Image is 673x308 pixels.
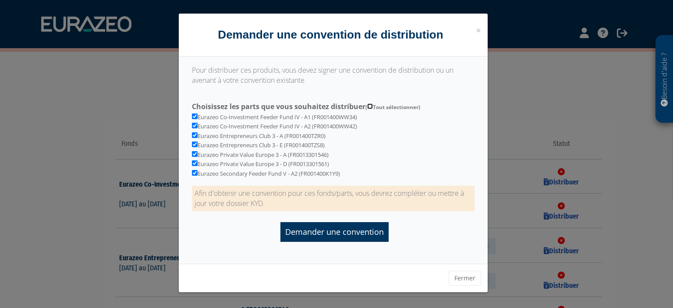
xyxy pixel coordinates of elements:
[449,271,481,286] button: Fermer
[365,103,420,111] span: ( Tout sélectionner)
[280,222,389,242] input: Demander une convention
[192,65,475,85] p: Pour distribuer ces produits, vous devez signer une convention de distribution ou un avenant à vo...
[185,99,481,178] div: Eurazeo Co-Investment Feeder Fund IV - A1 (FR001400WW34) Eurazeo Co-Investment Feeder Fund IV - A...
[659,40,669,119] p: Besoin d'aide ?
[192,186,475,211] p: Afin d'obtenir une convention pour ces fonds/parts, vous devrez compléter ou mettre à jour votre ...
[476,24,481,36] span: ×
[185,99,481,112] label: Choisissez les parts que vous souhaitez distribuer
[185,27,481,43] h4: Demander une convention de distribution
